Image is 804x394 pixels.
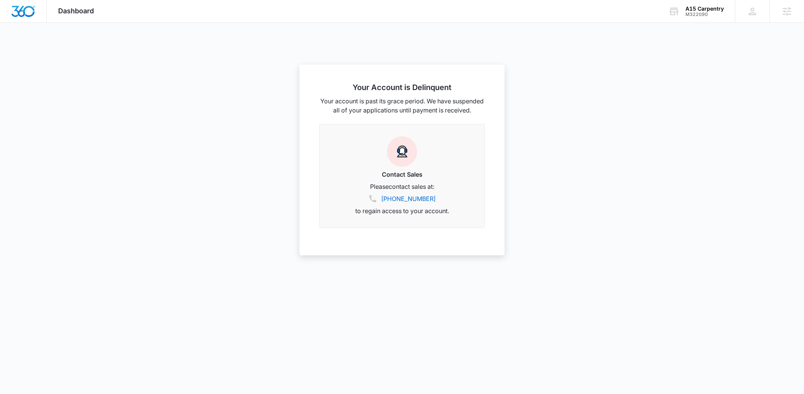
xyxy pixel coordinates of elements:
[685,12,724,17] div: account id
[381,194,436,203] a: [PHONE_NUMBER]
[58,7,94,15] span: Dashboard
[329,170,475,179] h3: Contact Sales
[319,83,485,92] h2: Your Account is Delinquent
[329,182,475,215] p: Please contact sales at: to regain access to your account.
[319,97,485,115] p: Your account is past its grace period. We have suspended all of your applications until payment i...
[685,6,724,12] div: account name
